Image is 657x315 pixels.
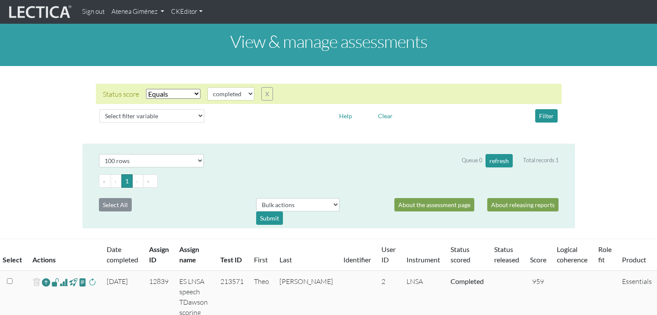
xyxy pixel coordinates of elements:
a: Score [530,255,546,264]
a: CKEditor [168,3,206,20]
img: lecticalive [7,4,72,20]
span: view [79,277,87,287]
a: About releasing reports [487,198,559,211]
a: Status scored [451,245,470,264]
button: Filter [535,109,558,123]
span: rescore [88,277,96,287]
a: Help [335,111,356,119]
div: Status score [103,89,139,99]
th: Test ID [215,239,249,271]
a: Instrument [406,255,440,264]
button: X [261,87,273,101]
a: Status released [494,245,519,264]
a: Date completed [107,245,138,264]
span: view [51,277,60,287]
span: 959 [532,277,544,286]
th: Assign name [174,239,215,271]
a: Identifier [343,255,371,264]
th: Assign ID [144,239,174,271]
a: About the assessment page [394,198,474,211]
a: User ID [381,245,396,264]
button: Select All [99,198,132,211]
a: Atenea Giménez [108,3,168,20]
div: Submit [256,211,283,225]
a: Last [279,255,292,264]
a: Reopen [42,276,50,289]
div: Queue 0 Total records 1 [462,154,559,167]
ul: Pagination [99,174,559,188]
th: Actions [27,239,102,271]
button: refresh [486,154,513,167]
span: delete [32,276,41,289]
a: Role fit [598,245,612,264]
button: Help [335,109,356,123]
a: First [254,255,268,264]
a: Sign out [79,3,108,20]
a: Completed = assessment has been completed; CS scored = assessment has been CLAS scored; LS scored... [451,277,484,285]
a: Product [622,255,646,264]
span: view [69,277,77,287]
span: Analyst score [60,277,68,287]
button: Go to page 1 [121,174,133,188]
a: Logical coherence [557,245,587,264]
button: Clear [374,109,397,123]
